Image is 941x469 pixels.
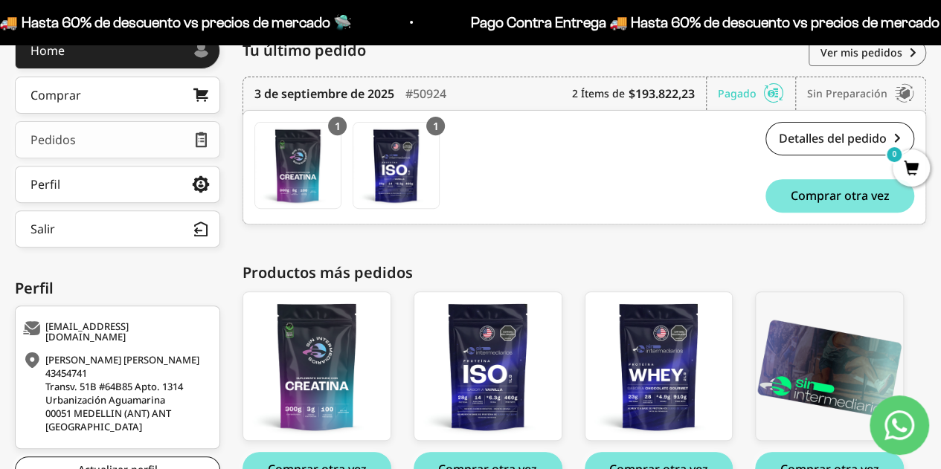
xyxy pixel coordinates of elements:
div: Pagado [718,77,796,110]
mark: 0 [885,146,903,164]
img: b091a5be-4bb1-4136-881d-32454b4358fa_1_large.png [756,292,903,441]
a: Creatina Monohidrato [243,291,391,441]
button: Comprar otra vez [765,179,914,213]
div: Perfil [30,178,60,190]
div: Perfil [15,277,220,300]
a: Detalles del pedido [765,122,914,155]
div: #50924 [405,77,446,110]
a: Proteína Aislada ISO - Vainilla - Vanilla / 2 libras (910g) [414,291,562,441]
button: Salir [15,210,220,248]
a: Ver mis pedidos [809,39,926,66]
div: [PERSON_NAME] [PERSON_NAME] 43454741 Transv. 51B #64B85 Apto. 1314 Urbanización Aguamarina 00051 ... [23,353,208,433]
div: Productos más pedidos [243,262,926,284]
img: iso_vainilla_1LB_a1a6f42b-0c23-4724-8017-b3fc713efbe4_large.png [414,292,562,441]
a: Home [15,32,220,69]
a: Creatina Monohidrato [254,122,341,209]
div: [EMAIL_ADDRESS][DOMAIN_NAME] [23,321,208,342]
a: Comprar [15,77,220,114]
span: Tu último pedido [243,39,366,62]
b: $193.822,23 [629,85,695,103]
time: 3 de septiembre de 2025 [254,85,394,103]
a: Perfil [15,166,220,203]
div: Sin preparación [807,77,914,110]
div: 1 [328,117,347,135]
a: Membresía Anual [755,291,904,441]
div: 2 Ítems de [572,77,707,110]
img: whey-chocolate_2LB-front_large.png [585,292,733,441]
div: Comprar [30,89,81,101]
img: creatina_01_large.png [243,292,391,441]
img: Translation missing: es.Proteína Aislada ISO - Vainilla - Vanilla / 2 libras (910g) [353,123,439,208]
div: Salir [30,223,55,235]
img: Translation missing: es.Creatina Monohidrato [255,123,341,208]
span: Comprar otra vez [791,190,890,201]
a: 0 [893,161,930,178]
div: Pedidos [30,134,76,146]
div: Home [30,45,65,56]
a: Proteína Whey - Chocolate - Chocolate / 2 libras (910g) [585,291,733,441]
a: Proteína Aislada ISO - Vainilla - Vanilla / 2 libras (910g) [353,122,440,209]
a: Pedidos [15,121,220,158]
div: 1 [426,117,445,135]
